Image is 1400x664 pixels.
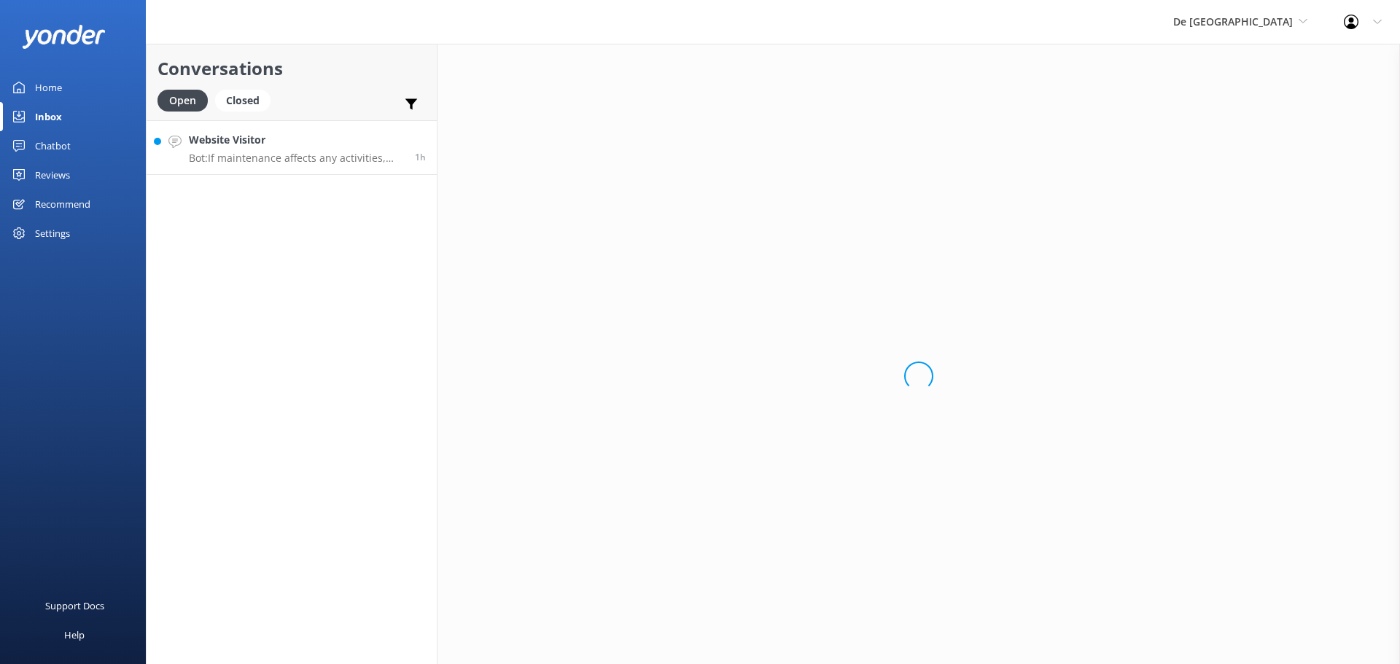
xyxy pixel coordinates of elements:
h2: Conversations [157,55,426,82]
img: yonder-white-logo.png [22,25,106,49]
span: De [GEOGRAPHIC_DATA] [1173,15,1293,28]
div: Recommend [35,190,90,219]
a: Open [157,92,215,108]
span: Sep 23 2025 01:34pm (UTC -04:00) America/Caracas [415,151,426,163]
div: Settings [35,219,70,248]
div: Closed [215,90,271,112]
div: Inbox [35,102,62,131]
div: Help [64,620,85,649]
div: Home [35,73,62,102]
div: Reviews [35,160,70,190]
a: Website VisitorBot:If maintenance affects any activities, we’ll inform you about what’s available... [147,120,437,175]
p: Bot: If maintenance affects any activities, we’ll inform you about what’s available during your v... [189,152,404,165]
h4: Website Visitor [189,132,404,148]
div: Chatbot [35,131,71,160]
a: Closed [215,92,278,108]
div: Support Docs [45,591,104,620]
div: Open [157,90,208,112]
